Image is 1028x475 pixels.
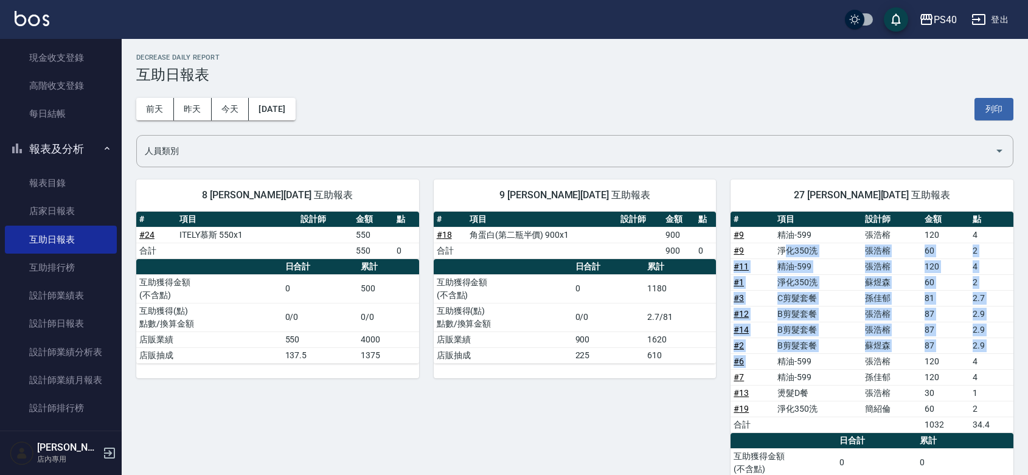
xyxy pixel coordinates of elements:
th: 點 [695,212,716,227]
td: B剪髮套餐 [774,322,862,338]
td: 店販抽成 [136,347,282,363]
a: #13 [734,388,749,398]
td: 淨化350洗 [774,274,862,290]
button: 報表及分析 [5,133,117,165]
td: 4 [970,227,1013,243]
a: 設計師業績月報表 [5,366,117,394]
td: 角蛋白(第二瓶半價) 900x1 [467,227,617,243]
th: 金額 [922,212,970,227]
a: 互助排行榜 [5,254,117,282]
a: #1 [734,277,744,287]
th: # [434,212,467,227]
td: 500 [358,274,419,303]
table: a dense table [136,212,419,259]
td: 4 [970,258,1013,274]
td: 0 [572,274,645,303]
th: 點 [970,212,1013,227]
td: 120 [922,353,970,369]
td: 蘇煜森 [862,274,922,290]
td: 2.9 [970,322,1013,338]
a: 高階收支登錄 [5,72,117,100]
a: #2 [734,341,744,350]
td: 1620 [644,331,716,347]
td: 900 [662,243,695,258]
button: Open [990,141,1009,161]
th: 金額 [662,212,695,227]
td: 1032 [922,417,970,432]
td: 店販業績 [136,331,282,347]
td: ITELY慕斯 550x1 [176,227,297,243]
a: 設計師業績表 [5,282,117,310]
td: 34.4 [970,417,1013,432]
a: #14 [734,325,749,335]
a: #7 [734,372,744,382]
th: 日合計 [572,259,645,275]
td: 60 [922,274,970,290]
a: #3 [734,293,744,303]
a: 設計師日報表 [5,310,117,338]
td: 0 [282,274,358,303]
td: 合計 [136,243,176,258]
td: 550 [353,243,393,258]
th: # [731,212,774,227]
td: 店販抽成 [434,347,572,363]
a: 現金收支登錄 [5,44,117,72]
td: 精油-599 [774,258,862,274]
a: #19 [734,404,749,414]
a: #9 [734,246,744,255]
th: 項目 [774,212,862,227]
table: a dense table [731,212,1013,433]
td: 孫佳郁 [862,290,922,306]
div: PS40 [934,12,957,27]
td: 2 [970,243,1013,258]
td: 87 [922,338,970,353]
h2: Decrease Daily Report [136,54,1013,61]
th: 項目 [176,212,297,227]
td: 60 [922,401,970,417]
td: 30 [922,385,970,401]
h5: [PERSON_NAME] [37,442,99,454]
td: 張浩榕 [862,353,922,369]
a: 互助日報表 [5,226,117,254]
a: 服務扣項明細表 [5,422,117,450]
td: 張浩榕 [862,306,922,322]
th: 日合計 [282,259,358,275]
td: 81 [922,290,970,306]
td: 60 [922,243,970,258]
img: Logo [15,11,49,26]
td: 蘇煜森 [862,338,922,353]
th: 累計 [358,259,419,275]
h3: 互助日報表 [136,66,1013,83]
td: 0 [394,243,419,258]
td: 900 [662,227,695,243]
th: 日合計 [836,433,917,449]
td: 2.9 [970,306,1013,322]
button: [DATE] [249,98,295,120]
td: 120 [922,227,970,243]
td: 簡紹倫 [862,401,922,417]
td: 1 [970,385,1013,401]
td: 互助獲得(點) 點數/換算金額 [136,303,282,331]
a: 設計師業績分析表 [5,338,117,366]
button: 前天 [136,98,174,120]
td: 合計 [434,243,467,258]
td: 合計 [731,417,774,432]
td: 張浩榕 [862,243,922,258]
a: 設計師排行榜 [5,394,117,422]
span: 9 [PERSON_NAME][DATE] 互助報表 [448,189,702,201]
button: PS40 [914,7,962,32]
td: 燙髮D餐 [774,385,862,401]
td: 610 [644,347,716,363]
a: #6 [734,356,744,366]
td: 2 [970,274,1013,290]
a: #18 [437,230,452,240]
th: 設計師 [297,212,353,227]
td: 120 [922,369,970,385]
td: 互助獲得金額 (不含點) [434,274,572,303]
td: 張浩榕 [862,322,922,338]
td: 店販業績 [434,331,572,347]
td: 1180 [644,274,716,303]
td: 120 [922,258,970,274]
td: 0 [695,243,716,258]
span: 27 [PERSON_NAME][DATE] 互助報表 [745,189,999,201]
